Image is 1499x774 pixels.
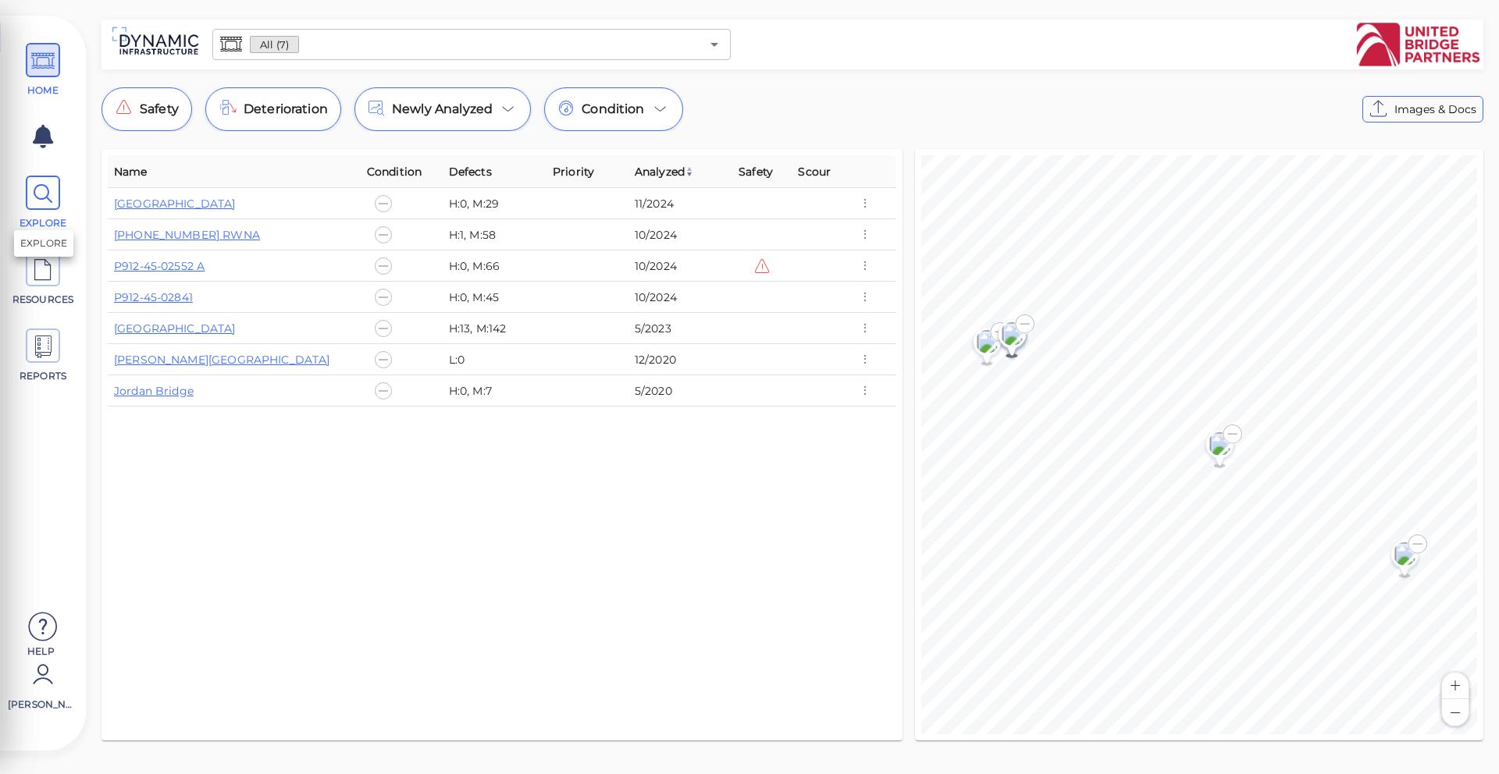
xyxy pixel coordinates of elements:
canvas: Map [921,155,1477,734]
span: Newly Analyzed [392,100,493,119]
div: H:0, M:7 [449,383,540,399]
div: H:1, M:58 [449,227,540,243]
span: Deterioration [244,100,328,119]
span: Condition [367,162,422,181]
span: Name [114,162,148,181]
span: Defects [449,162,492,181]
div: 10/2024 [635,227,726,243]
div: H:0, M:45 [449,289,540,305]
span: RESOURCES [10,293,77,307]
div: 10/2024 [635,289,726,305]
span: REPORTS [10,369,77,383]
img: sort_z_to_a [685,167,694,176]
a: Jordan Bridge [114,384,194,398]
div: 10/2024 [635,258,726,274]
span: Scour [798,162,831,181]
div: 11/2024 [635,196,726,211]
div: L:0 [449,352,540,367]
a: [PHONE_NUMBER] RWNA [114,228,260,242]
div: H:0, M:29 [449,196,540,211]
span: Priority [553,162,594,181]
button: Zoom in [1442,673,1469,699]
span: Safety [140,100,179,119]
div: H:0, M:66 [449,258,540,274]
span: EXPLORE [10,216,77,230]
span: Condition [582,100,644,119]
button: Zoom out [1442,699,1469,726]
span: Help [8,644,74,657]
span: All (7) [251,37,298,52]
div: 5/2023 [635,321,726,336]
span: [PERSON_NAME] [8,698,74,712]
iframe: Chat [1433,704,1487,762]
a: [PERSON_NAME][GEOGRAPHIC_DATA] [114,353,330,367]
a: P912-45-02552 A [114,259,205,273]
div: 5/2020 [635,383,726,399]
div: 12/2020 [635,352,726,367]
span: Safety [739,162,773,181]
button: Open [703,34,725,55]
span: Analyzed [635,162,694,181]
a: P912-45-02841 [114,290,193,304]
span: Images & Docs [1394,100,1476,119]
a: [GEOGRAPHIC_DATA] [114,321,236,336]
div: H:13, M:142 [449,321,540,336]
a: [GEOGRAPHIC_DATA] [114,197,236,211]
span: HOME [10,83,77,98]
